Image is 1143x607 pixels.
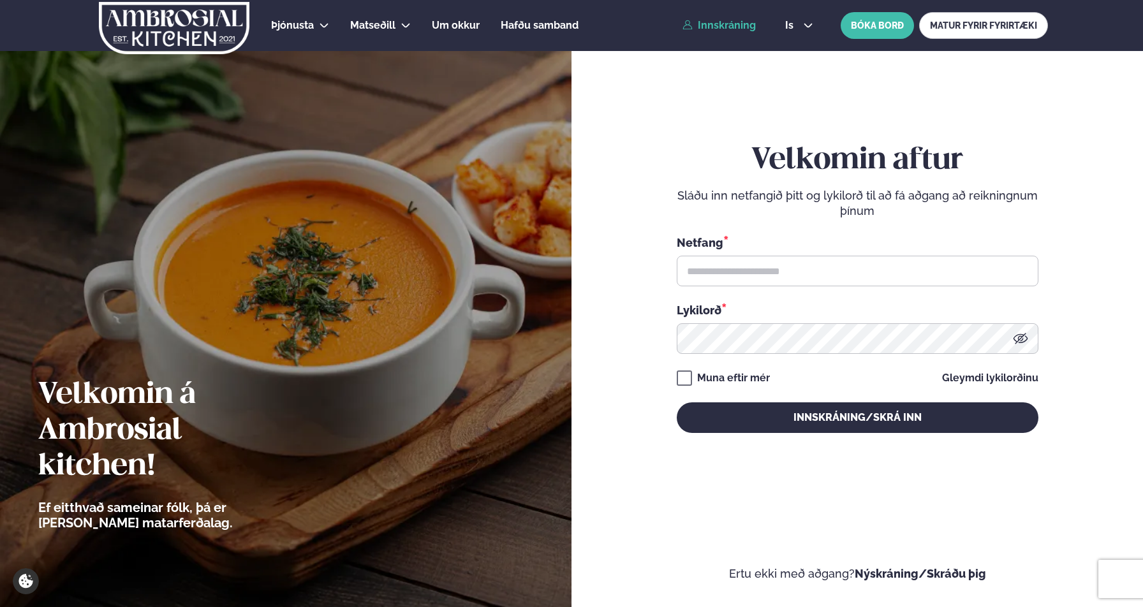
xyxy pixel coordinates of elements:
a: Cookie settings [13,568,39,594]
div: Lykilorð [677,302,1038,318]
a: MATUR FYRIR FYRIRTÆKI [919,12,1048,39]
a: Gleymdi lykilorðinu [942,373,1038,383]
a: Matseðill [350,18,395,33]
button: is [775,20,823,31]
a: Nýskráning/Skráðu þig [855,567,986,580]
h2: Velkomin aftur [677,143,1038,179]
p: Ef eitthvað sameinar fólk, þá er [PERSON_NAME] matarferðalag. [38,500,303,530]
a: Þjónusta [271,18,314,33]
button: Innskráning/Skrá inn [677,402,1038,433]
a: Um okkur [432,18,480,33]
p: Ertu ekki með aðgang? [610,566,1105,581]
span: Matseðill [350,19,395,31]
div: Netfang [677,234,1038,251]
span: Þjónusta [271,19,314,31]
button: BÓKA BORÐ [841,12,914,39]
p: Sláðu inn netfangið þitt og lykilorð til að fá aðgang að reikningnum þínum [677,188,1038,219]
span: is [785,20,797,31]
h2: Velkomin á Ambrosial kitchen! [38,377,303,485]
span: Hafðu samband [501,19,579,31]
a: Innskráning [682,20,756,31]
img: logo [98,2,251,54]
a: Hafðu samband [501,18,579,33]
span: Um okkur [432,19,480,31]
